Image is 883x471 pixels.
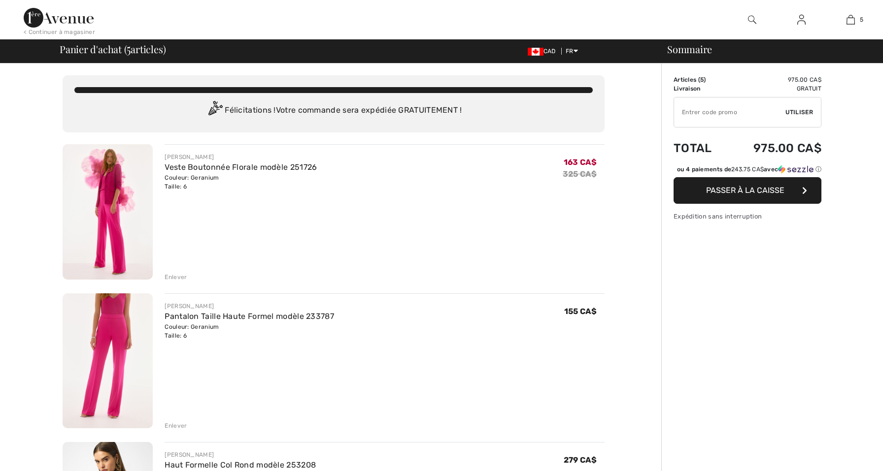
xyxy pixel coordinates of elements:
[165,173,317,191] div: Couleur: Geranium Taille: 6
[165,460,316,470] a: Haut Formelle Col Rond modèle 253208
[564,455,597,465] span: 279 CA$
[74,101,593,121] div: Félicitations ! Votre commande sera expédiée GRATUITEMENT !
[165,302,334,311] div: [PERSON_NAME]
[674,165,821,177] div: ou 4 paiements de243.75 CA$avecSezzle Cliquez pour en savoir plus sur Sezzle
[789,14,814,26] a: Se connecter
[205,101,225,121] img: Congratulation2.svg
[674,212,821,221] div: Expédition sans interruption
[564,307,597,316] span: 155 CA$
[528,48,543,56] img: Canadian Dollar
[748,14,756,26] img: recherche
[564,157,597,167] span: 163 CA$
[63,144,153,280] img: Veste Boutonnée Florale modèle 251726
[165,162,317,172] a: Veste Boutonnée Florale modèle 251726
[727,75,821,84] td: 975.00 CA$
[731,166,764,173] span: 243.75 CA$
[165,322,334,340] div: Couleur: Geranium Taille: 6
[165,421,187,430] div: Enlever
[677,165,821,174] div: ou 4 paiements de avec
[563,169,597,179] s: 325 CA$
[797,14,806,26] img: Mes infos
[674,75,727,84] td: Articles ( )
[674,131,727,165] td: Total
[727,131,821,165] td: 975.00 CA$
[165,153,317,161] div: [PERSON_NAME]
[566,48,578,55] span: FR
[785,108,813,117] span: Utiliser
[674,84,727,93] td: Livraison
[127,42,131,55] span: 5
[165,273,187,282] div: Enlever
[700,76,704,83] span: 5
[826,14,875,26] a: 5
[24,28,95,36] div: < Continuer à magasiner
[60,44,166,54] span: Panier d'achat ( articles)
[165,312,334,321] a: Pantalon Taille Haute Formel modèle 233787
[24,8,94,28] img: 1ère Avenue
[706,186,784,195] span: Passer à la caisse
[63,293,153,429] img: Pantalon Taille Haute Formel modèle 233787
[165,450,316,459] div: [PERSON_NAME]
[528,48,560,55] span: CAD
[778,165,814,174] img: Sezzle
[860,15,863,24] span: 5
[727,84,821,93] td: Gratuit
[674,177,821,204] button: Passer à la caisse
[847,14,855,26] img: Mon panier
[674,97,785,127] input: Code promo
[655,44,877,54] div: Sommaire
